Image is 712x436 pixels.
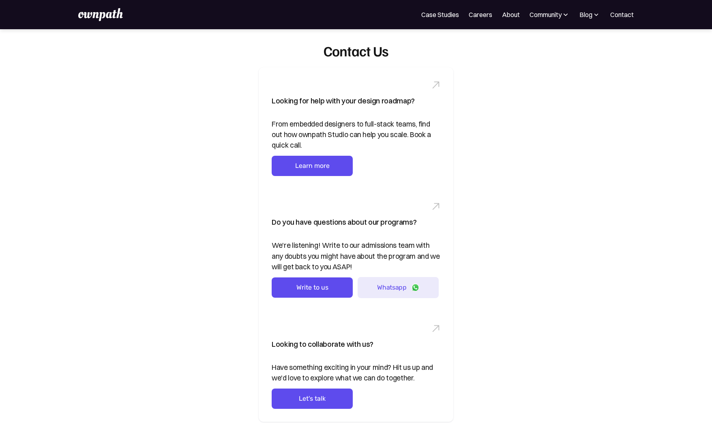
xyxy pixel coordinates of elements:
[530,10,562,19] div: Community
[502,10,520,19] a: About
[530,10,570,19] div: Community
[272,277,353,298] a: Write to us
[272,362,440,384] div: Have something exciting in your mind? Hit us up and we'd love to explore what we can do together.
[272,119,440,151] div: From embedded designers to full-stack teams, find out how ownpath Studio can help you scale. Book...
[412,284,419,291] img: Whatsapp logo
[272,240,440,272] div: We're listening! Write to our admissions team with any doubts you might have about the program an...
[579,10,592,19] div: Blog
[358,277,439,298] a: Whatsapp
[579,10,600,19] div: Blog
[272,95,415,107] div: Looking for help with your design roadmap?
[272,216,416,229] div: Do you have questions about our programs?
[610,10,634,19] a: Contact
[377,284,406,291] div: Whatsapp
[324,42,389,59] div: Contact Us
[272,156,353,176] a: Learn more
[469,10,492,19] a: Careers
[272,338,373,351] div: Looking to collaborate with us?
[421,10,459,19] a: Case Studies
[272,389,353,409] a: Let's talk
